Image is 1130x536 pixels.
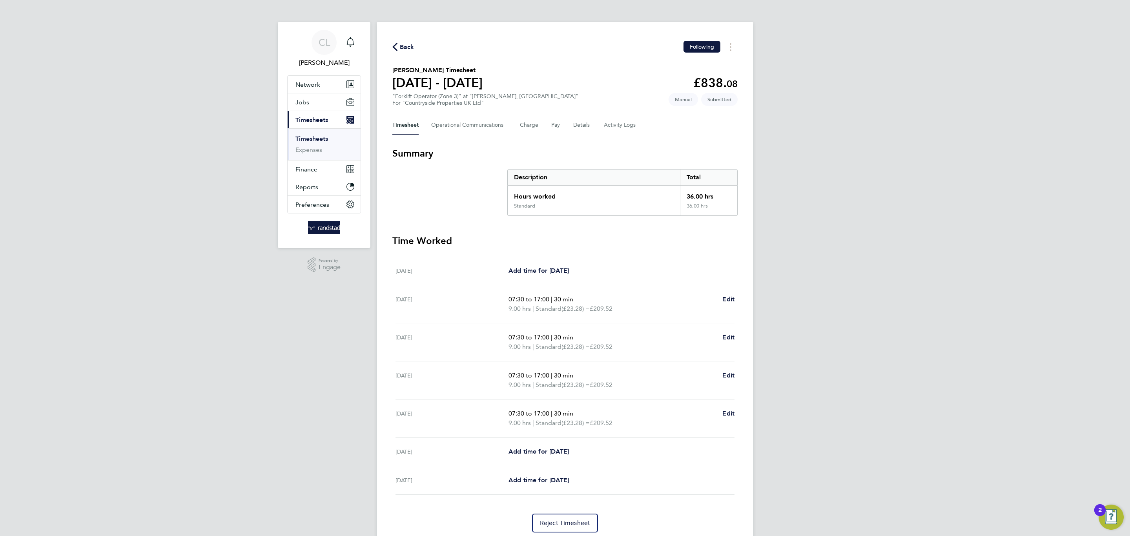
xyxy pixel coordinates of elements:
div: [DATE] [395,295,508,314]
span: 08 [727,78,738,89]
span: Add time for [DATE] [508,448,569,455]
button: Pay [551,116,561,135]
span: 30 min [554,334,573,341]
span: Network [295,81,320,88]
button: Back [392,42,414,52]
button: Finance [288,160,361,178]
span: | [551,410,552,417]
button: Following [683,41,720,53]
div: Total [680,170,737,185]
span: 30 min [554,372,573,379]
span: Edit [722,410,734,417]
div: Standard [514,203,535,209]
button: Operational Communications [431,116,507,135]
span: Standard [536,304,561,314]
button: Timesheet [392,116,419,135]
span: Add time for [DATE] [508,267,569,274]
h3: Summary [392,147,738,160]
div: [DATE] [395,447,508,456]
div: 36.00 hrs [680,186,737,203]
div: Description [508,170,680,185]
span: This timesheet is Submitted. [701,93,738,106]
span: Add time for [DATE] [508,476,569,484]
a: Expenses [295,146,322,153]
h3: Time Worked [392,235,738,247]
button: Jobs [288,93,361,111]
img: randstad-logo-retina.png [308,221,341,234]
span: 07:30 to 17:00 [508,295,549,303]
span: Powered by [319,257,341,264]
button: Timesheets Menu [724,41,738,53]
a: Edit [722,333,734,342]
button: Reject Timesheet [532,514,598,532]
span: Standard [536,342,561,352]
button: Activity Logs [604,116,637,135]
span: | [532,305,534,312]
span: £209.52 [590,343,612,350]
span: 30 min [554,295,573,303]
span: | [532,381,534,388]
span: £209.52 [590,305,612,312]
div: [DATE] [395,371,508,390]
app-decimal: £838. [693,75,738,90]
div: Hours worked [508,186,680,203]
span: 9.00 hrs [508,343,531,350]
div: 2 [1098,510,1102,520]
span: 07:30 to 17:00 [508,372,549,379]
span: 07:30 to 17:00 [508,410,549,417]
button: Open Resource Center, 2 new notifications [1099,505,1124,530]
span: Edit [722,295,734,303]
a: Powered byEngage [308,257,341,272]
span: Standard [536,418,561,428]
div: [DATE] [395,476,508,485]
nav: Main navigation [278,22,370,248]
div: [DATE] [395,266,508,275]
span: £209.52 [590,419,612,427]
button: Details [573,116,591,135]
div: [DATE] [395,333,508,352]
div: Summary [507,169,738,216]
button: Network [288,76,361,93]
div: "Forklift Operator (Zone 3)" at "[PERSON_NAME], [GEOGRAPHIC_DATA]" [392,93,578,106]
span: Reject Timesheet [540,519,591,527]
span: CL [319,37,330,47]
div: Timesheets [288,128,361,160]
a: Add time for [DATE] [508,266,569,275]
span: | [551,295,552,303]
span: | [551,372,552,379]
a: Edit [722,295,734,304]
span: Finance [295,166,317,173]
a: Go to home page [287,221,361,234]
span: Back [400,42,414,52]
span: 07:30 to 17:00 [508,334,549,341]
a: Add time for [DATE] [508,447,569,456]
a: Timesheets [295,135,328,142]
span: Preferences [295,201,329,208]
span: Reports [295,183,318,191]
div: [DATE] [395,409,508,428]
span: 9.00 hrs [508,381,531,388]
span: 30 min [554,410,573,417]
a: Edit [722,409,734,418]
span: £209.52 [590,381,612,388]
span: Engage [319,264,341,271]
span: (£23.28) = [561,419,590,427]
a: CL[PERSON_NAME] [287,30,361,67]
span: This timesheet was manually created. [669,93,698,106]
span: | [532,343,534,350]
h1: [DATE] - [DATE] [392,75,483,91]
span: Following [690,43,714,50]
span: (£23.28) = [561,305,590,312]
button: Preferences [288,196,361,213]
span: Standard [536,380,561,390]
a: Edit [722,371,734,380]
span: Edit [722,372,734,379]
a: Add time for [DATE] [508,476,569,485]
button: Timesheets [288,111,361,128]
span: Timesheets [295,116,328,124]
h2: [PERSON_NAME] Timesheet [392,66,483,75]
span: Jobs [295,98,309,106]
div: For "Countryside Properties UK Ltd" [392,100,578,106]
span: (£23.28) = [561,343,590,350]
span: Edit [722,334,734,341]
